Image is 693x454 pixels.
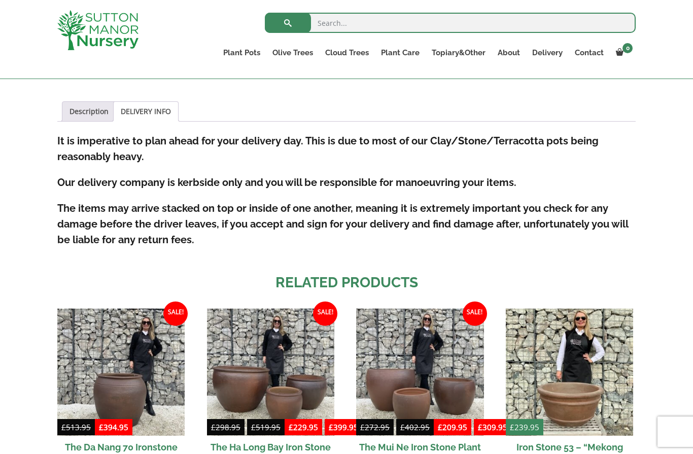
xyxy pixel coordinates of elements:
bdi: 399.95 [329,422,358,432]
img: The Da Nang 70 Ironstone Plant Pot [57,309,185,436]
ins: - [434,421,511,436]
a: Olive Trees [266,46,319,60]
span: Sale! [463,301,487,326]
span: £ [438,422,442,432]
bdi: 519.95 [251,422,281,432]
del: - [207,421,285,436]
span: £ [61,422,66,432]
a: DELIVERY INFO [121,102,171,121]
span: £ [329,422,333,432]
span: £ [211,422,216,432]
span: Sale! [163,301,188,326]
ins: - [285,421,362,436]
bdi: 229.95 [289,422,318,432]
a: About [492,46,526,60]
span: £ [99,422,103,432]
a: Plant Care [375,46,426,60]
img: logo [57,10,138,50]
del: - [356,421,434,436]
a: Topiary&Other [426,46,492,60]
bdi: 298.95 [211,422,240,432]
a: Description [70,102,109,121]
a: 0 [610,46,636,60]
span: £ [400,422,405,432]
img: The Ha Long Bay Iron Stone Plant Pots [207,309,334,436]
bdi: 272.95 [360,422,390,432]
span: £ [289,422,293,432]
span: £ [360,422,365,432]
span: 0 [622,43,633,53]
h2: Related products [57,272,636,293]
strong: The items may arrive stacked on top or inside of one another, meaning it is extremely important y... [57,202,628,246]
span: Sale! [313,301,337,326]
span: £ [478,422,482,432]
a: Cloud Trees [319,46,375,60]
bdi: 513.95 [61,422,91,432]
span: £ [251,422,256,432]
input: Search... [265,13,636,33]
strong: Our delivery company is kerbside only and you will be responsible for manoeuvring your items. [57,176,516,188]
bdi: 309.95 [478,422,507,432]
strong: It is imperative to plan ahead for your delivery day. This is due to most of our Clay/Stone/Terra... [57,135,599,163]
a: Delivery [526,46,569,60]
bdi: 394.95 [99,422,128,432]
bdi: 402.95 [400,422,430,432]
img: The Mui Ne Iron Stone Plant Pots [356,309,483,436]
bdi: 239.95 [510,422,539,432]
a: Plant Pots [217,46,266,60]
span: £ [510,422,514,432]
a: Contact [569,46,610,60]
bdi: 209.95 [438,422,467,432]
img: Iron Stone 53 - "Mekong Bowl" Plant Pot (Black Vietnamese Clay) [506,309,633,436]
